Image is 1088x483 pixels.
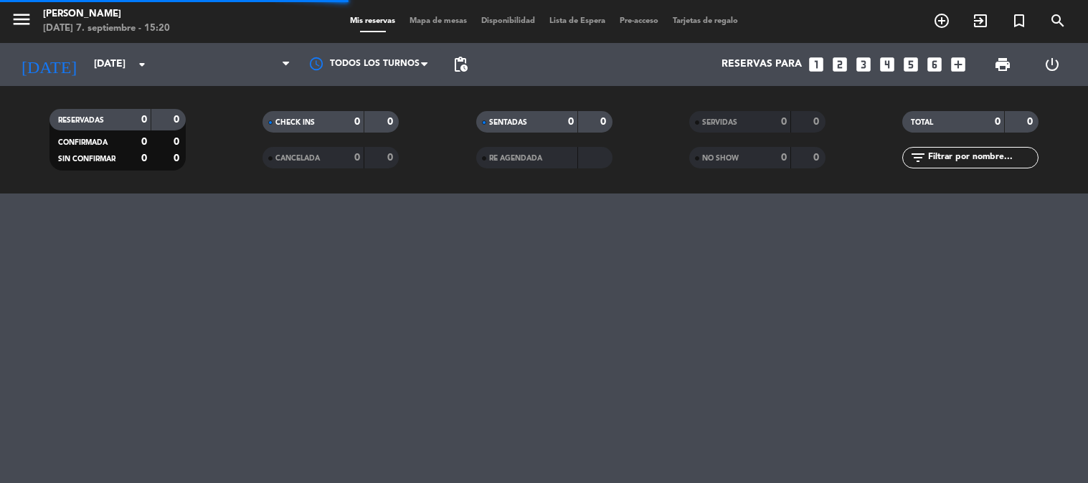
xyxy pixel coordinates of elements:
[354,117,360,127] strong: 0
[489,119,527,126] span: SENTADAS
[58,117,104,124] span: RESERVADAS
[1011,12,1028,29] i: turned_in_not
[354,153,360,163] strong: 0
[474,17,542,25] span: Disponibilidad
[600,117,609,127] strong: 0
[174,153,182,163] strong: 0
[343,17,402,25] span: Mis reservas
[781,153,787,163] strong: 0
[911,119,933,126] span: TOTAL
[43,21,170,36] div: [DATE] 7. septiembre - 15:20
[452,56,469,73] span: pending_actions
[58,139,108,146] span: CONFIRMADA
[1049,12,1066,29] i: search
[722,59,802,70] span: Reservas para
[11,9,32,30] i: menu
[133,56,151,73] i: arrow_drop_down
[807,55,826,74] i: looks_one
[878,55,897,74] i: looks_4
[813,117,822,127] strong: 0
[275,155,320,162] span: CANCELADA
[174,115,182,125] strong: 0
[141,137,147,147] strong: 0
[141,115,147,125] strong: 0
[702,155,739,162] span: NO SHOW
[949,55,968,74] i: add_box
[995,117,1001,127] strong: 0
[666,17,745,25] span: Tarjetas de regalo
[702,119,737,126] span: SERVIDAS
[612,17,666,25] span: Pre-acceso
[174,137,182,147] strong: 0
[11,9,32,35] button: menu
[909,149,927,166] i: filter_list
[402,17,474,25] span: Mapa de mesas
[58,156,115,163] span: SIN CONFIRMAR
[831,55,849,74] i: looks_two
[781,117,787,127] strong: 0
[568,117,574,127] strong: 0
[275,119,315,126] span: CHECK INS
[933,12,950,29] i: add_circle_outline
[972,12,989,29] i: exit_to_app
[854,55,873,74] i: looks_3
[1027,117,1036,127] strong: 0
[387,117,396,127] strong: 0
[902,55,920,74] i: looks_5
[141,153,147,163] strong: 0
[387,153,396,163] strong: 0
[1044,56,1061,73] i: power_settings_new
[542,17,612,25] span: Lista de Espera
[927,150,1038,166] input: Filtrar por nombre...
[489,155,542,162] span: RE AGENDADA
[11,49,87,80] i: [DATE]
[1028,43,1077,86] div: LOG OUT
[43,7,170,21] div: [PERSON_NAME]
[925,55,944,74] i: looks_6
[994,56,1011,73] span: print
[813,153,822,163] strong: 0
